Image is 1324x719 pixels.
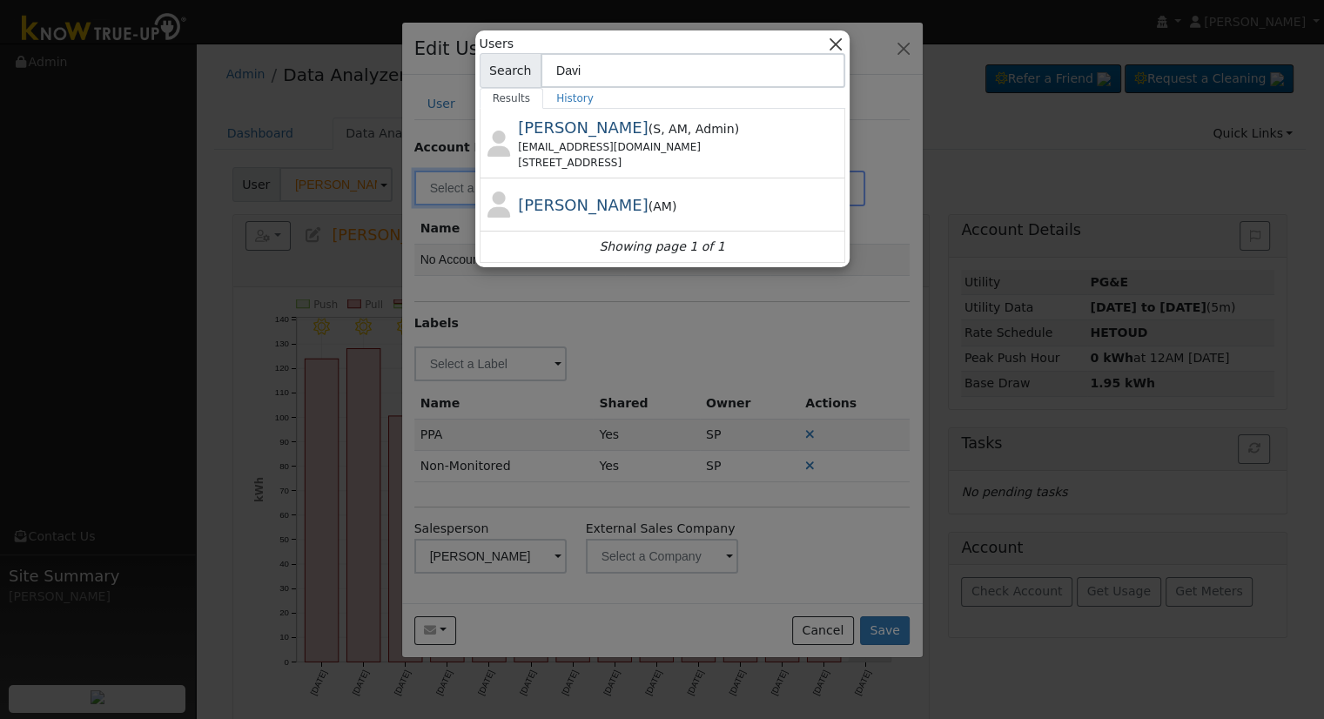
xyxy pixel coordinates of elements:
[661,122,688,136] span: Account Manager
[688,122,735,136] span: Admin
[518,155,841,171] div: [STREET_ADDRESS]
[653,122,661,136] span: Salesperson
[543,88,607,109] a: History
[518,139,841,155] div: [EMAIL_ADDRESS][DOMAIN_NAME]
[518,118,649,137] span: [PERSON_NAME]
[480,88,544,109] a: Results
[518,196,649,214] span: [PERSON_NAME]
[480,53,541,88] span: Search
[649,199,677,213] span: ( )
[653,199,672,213] span: Account Manager
[599,238,724,256] i: Showing page 1 of 1
[649,122,740,136] span: ( )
